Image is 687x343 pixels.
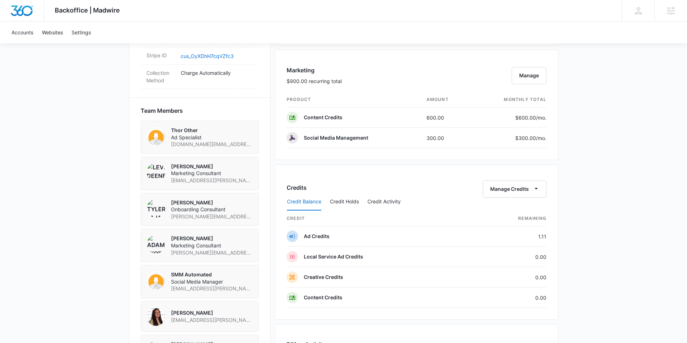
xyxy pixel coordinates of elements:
a: Accounts [7,21,38,43]
p: $600.00 [513,114,546,121]
p: Content Credits [304,294,342,301]
td: 0.00 [471,267,546,288]
a: cus_OyXDhH7cqVZfc3 [181,53,234,59]
img: website_grey.svg [11,19,17,24]
div: Domain: [DOMAIN_NAME] [19,19,79,24]
dt: Collection Method [146,69,175,84]
dt: Stripe ID [146,52,175,59]
img: Tyler Pajak [147,199,165,218]
img: Adam Skoranski [147,235,165,253]
p: SMM Automated [171,271,253,278]
span: Ad Specialist [171,134,253,141]
span: Onboarding Consultant [171,206,253,213]
img: Thor Other [147,127,165,145]
span: Marketing Consultant [171,242,253,249]
td: 1.11 [471,226,546,247]
span: /mo. [536,135,546,141]
button: Credit Activity [367,193,401,211]
div: Domain Overview [27,42,64,47]
img: logo_orange.svg [11,11,17,17]
img: tab_keywords_by_traffic_grey.svg [71,42,77,47]
td: 600.00 [421,107,473,128]
th: monthly total [472,92,546,107]
span: [PERSON_NAME][EMAIL_ADDRESS][PERSON_NAME][DOMAIN_NAME] [171,213,253,220]
p: $300.00 [513,134,546,142]
td: 300.00 [421,128,473,148]
span: Marketing Consultant [171,170,253,177]
div: Collection MethodCharge Automatically [141,65,259,89]
img: SMM Automated [147,271,165,290]
img: Levi Deeney [147,163,165,182]
p: Local Service Ad Credits [304,253,363,260]
h3: Marketing [287,66,342,74]
p: Social Media Management [304,134,368,141]
th: Remaining [471,211,546,226]
p: Charge Automatically [181,69,253,77]
span: [EMAIL_ADDRESS][PERSON_NAME][DOMAIN_NAME] [171,317,253,324]
h3: Credits [287,183,307,192]
button: Manage Credits [483,180,546,198]
span: /mo. [536,115,546,121]
div: Keywords by Traffic [79,42,121,47]
a: Websites [38,21,67,43]
img: Audriana Talamantes [147,307,165,326]
th: amount [421,92,473,107]
p: Ad Credits [304,233,330,240]
p: Creative Credits [304,274,343,281]
p: [PERSON_NAME] [171,309,253,317]
span: [PERSON_NAME][EMAIL_ADDRESS][PERSON_NAME][DOMAIN_NAME] [171,249,253,256]
img: tab_domain_overview_orange.svg [19,42,25,47]
span: [EMAIL_ADDRESS][PERSON_NAME][DOMAIN_NAME] [171,177,253,184]
td: 0.00 [471,288,546,308]
span: [DOMAIN_NAME][EMAIL_ADDRESS][DOMAIN_NAME] [171,141,253,148]
a: Settings [67,21,95,43]
p: [PERSON_NAME] [171,163,253,170]
th: credit [287,211,471,226]
button: Credit Holds [330,193,359,211]
p: $900.00 recurring total [287,77,342,85]
p: [PERSON_NAME] [171,235,253,242]
button: Credit Balance [287,193,321,211]
p: [PERSON_NAME] [171,199,253,206]
p: Thor Other [171,127,253,134]
span: Social Media Manager [171,278,253,285]
span: [EMAIL_ADDRESS][PERSON_NAME][DOMAIN_NAME] [171,285,253,292]
div: Stripe IDcus_OyXDhH7cqVZfc3 [141,47,259,65]
p: Content Credits [304,114,342,121]
button: Manage [512,67,546,84]
th: product [287,92,421,107]
td: 0.00 [471,247,546,267]
span: Team Members [141,106,183,115]
span: Backoffice | Madwire [55,6,120,14]
div: v 4.0.25 [20,11,35,17]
